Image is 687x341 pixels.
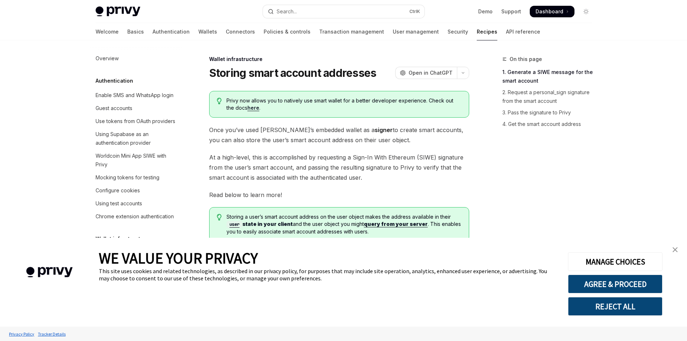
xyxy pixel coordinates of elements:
div: Mocking tokens for testing [96,173,159,182]
span: On this page [510,55,542,64]
div: Overview [96,54,119,63]
svg: Tip [217,214,222,220]
a: Basics [127,23,144,40]
a: Wallets [198,23,217,40]
a: Dashboard [530,6,574,17]
div: Worldcoin Mini App SIWE with Privy [96,152,178,169]
a: API reference [506,23,540,40]
div: Configure cookies [96,186,140,195]
strong: signer [375,126,393,134]
button: REJECT ALL [568,297,662,316]
a: userstate in your client [226,221,293,227]
span: Ctrl K [409,9,420,14]
button: Toggle dark mode [580,6,592,17]
a: Support [501,8,521,15]
a: User management [393,23,439,40]
span: Storing a user’s smart account address on the user object makes the address available in their an... [226,213,461,235]
span: Once you’ve used [PERSON_NAME]’s embedded wallet as a to create smart accounts, you can also stor... [209,125,469,145]
a: close banner [668,242,682,257]
span: Privy now allows you to natively use smart wallet for a better developer experience. Check out th... [226,97,461,112]
a: Using test accounts [90,197,182,210]
a: Using Supabase as an authentication provider [90,128,182,149]
a: Worldcoin Mini App SIWE with Privy [90,149,182,171]
div: Enable SMS and WhatsApp login [96,91,173,100]
a: Security [448,23,468,40]
a: Overview [90,52,182,65]
a: Configure cookies [90,184,182,197]
a: 4. Get the smart account address [502,118,598,130]
button: MANAGE CHOICES [568,252,662,271]
div: Using test accounts [96,199,142,208]
button: Open search [263,5,424,18]
button: Open in ChatGPT [395,67,457,79]
a: Mocking tokens for testing [90,171,182,184]
a: Privacy Policy [7,328,36,340]
button: AGREE & PROCEED [568,275,662,293]
h5: Wallet infrastructure [96,235,149,243]
a: Use tokens from OAuth providers [90,115,182,128]
a: Authentication [153,23,190,40]
span: Read below to learn more! [209,190,469,200]
a: here [247,105,259,111]
a: 1. Generate a SIWE message for the smart account [502,66,598,87]
a: Recipes [477,23,497,40]
a: 3. Pass the signature to Privy [502,107,598,118]
div: Using Supabase as an authentication provider [96,130,178,147]
svg: Tip [217,98,222,104]
div: Wallet infrastructure [209,56,469,63]
img: close banner [673,247,678,252]
div: Chrome extension authentication [96,212,174,221]
a: Chrome extension authentication [90,210,182,223]
span: At a high-level, this is accomplished by requesting a Sign-In With Ethereum (SIWE) signature from... [209,152,469,183]
div: Search... [277,7,297,16]
span: Dashboard [536,8,563,15]
a: Policies & controls [264,23,311,40]
span: Open in ChatGPT [409,69,453,76]
h1: Storing smart account addresses [209,66,376,79]
a: Tracker Details [36,328,67,340]
a: Demo [478,8,493,15]
img: light logo [96,6,140,17]
h5: Authentication [96,76,133,85]
a: Welcome [96,23,119,40]
a: Connectors [226,23,255,40]
div: Guest accounts [96,104,132,113]
code: user [226,221,242,228]
a: 2. Request a personal_sign signature from the smart account [502,87,598,107]
a: Guest accounts [90,102,182,115]
span: WE VALUE YOUR PRIVACY [99,249,258,267]
div: Use tokens from OAuth providers [96,117,175,126]
div: This site uses cookies and related technologies, as described in our privacy policy, for purposes... [99,267,557,282]
a: Transaction management [319,23,384,40]
a: query from your server [364,221,428,227]
img: company logo [11,257,88,288]
b: state in your client [226,221,293,227]
a: Enable SMS and WhatsApp login [90,89,182,102]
